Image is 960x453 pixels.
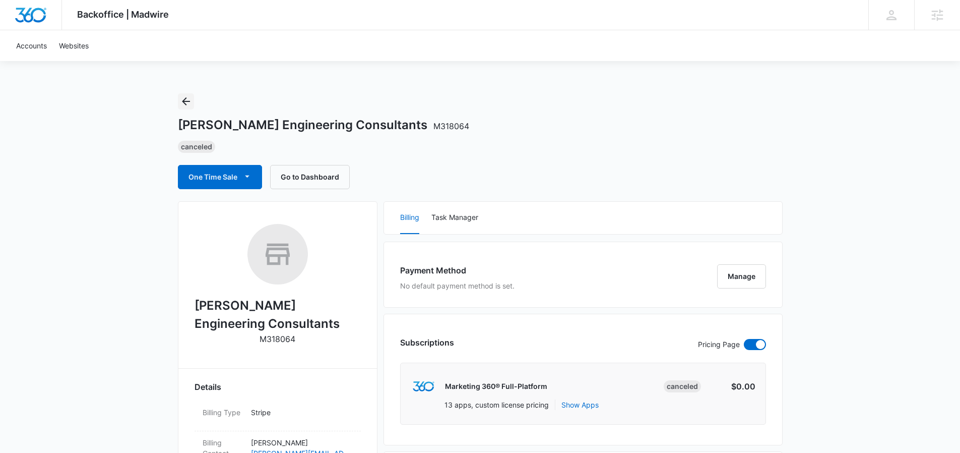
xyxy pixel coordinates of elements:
button: Billing [400,202,419,234]
span: Details [195,381,221,393]
span: Backoffice | Madwire [77,9,169,20]
p: M318064 [260,333,295,345]
p: Marketing 360® Full-Platform [445,381,547,391]
button: Manage [717,264,766,289]
p: Stripe [251,407,353,418]
h3: Payment Method [400,264,515,276]
a: Websites [53,30,95,61]
div: Billing TypeStripe [195,401,361,431]
h3: Subscriptions [400,336,454,349]
button: Show Apps [561,400,599,410]
button: One Time Sale [178,165,262,189]
p: No default payment method is set. [400,280,515,291]
button: Back [178,93,194,109]
img: marketing360Logo [413,381,434,392]
button: Task Manager [431,202,478,234]
p: Pricing Page [698,339,740,350]
p: $0.00 [708,380,755,392]
h1: [PERSON_NAME] Engineering Consultants [178,118,469,133]
p: [PERSON_NAME] [251,437,353,448]
button: Go to Dashboard [270,165,350,189]
div: Canceled [178,141,215,153]
dt: Billing Type [203,407,243,418]
p: 13 apps, custom license pricing [444,400,549,410]
a: Accounts [10,30,53,61]
span: M318064 [433,121,469,131]
div: Canceled [664,380,701,392]
h2: [PERSON_NAME] Engineering Consultants [195,297,361,333]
